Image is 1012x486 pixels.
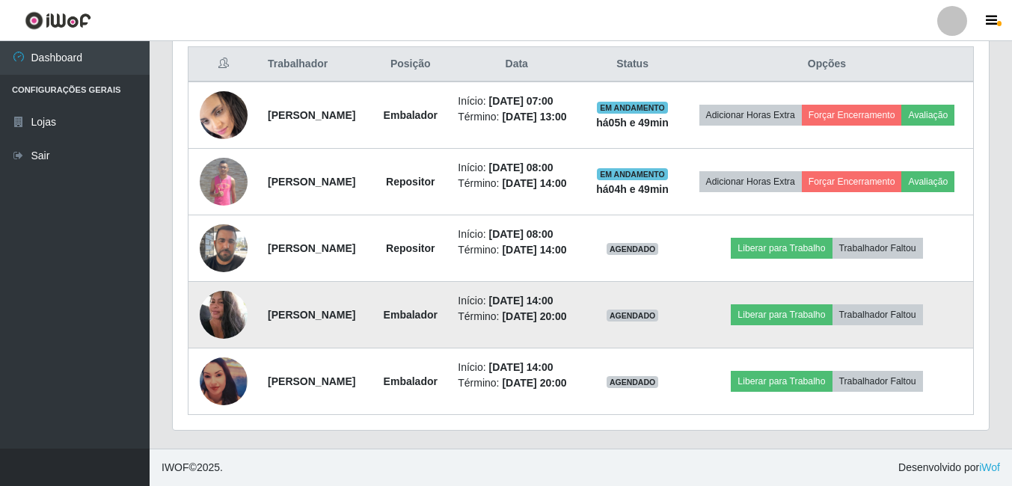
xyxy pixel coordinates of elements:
strong: há 05 h e 49 min [596,117,669,129]
img: 1738963507457.jpeg [200,357,248,405]
button: Trabalhador Faltou [832,371,923,392]
button: Forçar Encerramento [802,171,902,192]
th: Posição [372,47,449,82]
span: Desenvolvido por [898,460,1000,476]
time: [DATE] 14:00 [502,177,566,189]
span: AGENDADO [607,243,659,255]
li: Término: [458,242,575,258]
img: 1672695998184.jpeg [200,283,248,347]
time: [DATE] 08:00 [489,228,553,240]
strong: Repositor [386,176,435,188]
li: Início: [458,93,575,109]
a: iWof [979,461,1000,473]
li: Início: [458,360,575,375]
time: [DATE] 14:00 [489,295,553,307]
img: 1705532725952.jpeg [200,158,248,206]
time: [DATE] 20:00 [502,377,566,389]
button: Adicionar Horas Extra [699,171,802,192]
img: 1738426207114.jpeg [200,216,248,280]
strong: [PERSON_NAME] [268,109,355,121]
li: Início: [458,293,575,309]
time: [DATE] 07:00 [489,95,553,107]
th: Opções [681,47,974,82]
li: Término: [458,176,575,191]
span: EM ANDAMENTO [597,102,668,114]
span: EM ANDAMENTO [597,168,668,180]
button: Trabalhador Faltou [832,238,923,259]
button: Avaliação [901,171,954,192]
span: AGENDADO [607,310,659,322]
button: Adicionar Horas Extra [699,105,802,126]
strong: Repositor [386,242,435,254]
li: Término: [458,375,575,391]
time: [DATE] 13:00 [502,111,566,123]
strong: Embalador [384,109,438,121]
button: Liberar para Trabalho [731,371,832,392]
time: [DATE] 14:00 [489,361,553,373]
strong: [PERSON_NAME] [268,242,355,254]
th: Trabalhador [259,47,372,82]
time: [DATE] 08:00 [489,162,553,173]
li: Início: [458,227,575,242]
strong: [PERSON_NAME] [268,309,355,321]
th: Data [449,47,584,82]
span: IWOF [162,461,189,473]
button: Liberar para Trabalho [731,304,832,325]
span: AGENDADO [607,376,659,388]
button: Trabalhador Faltou [832,304,923,325]
th: Status [584,47,681,82]
img: 1753109368650.jpeg [200,89,248,141]
time: [DATE] 20:00 [502,310,566,322]
strong: [PERSON_NAME] [268,176,355,188]
li: Término: [458,109,575,125]
strong: [PERSON_NAME] [268,375,355,387]
time: [DATE] 14:00 [502,244,566,256]
button: Avaliação [901,105,954,126]
strong: Embalador [384,375,438,387]
strong: Embalador [384,309,438,321]
button: Forçar Encerramento [802,105,902,126]
li: Início: [458,160,575,176]
strong: há 04 h e 49 min [596,183,669,195]
span: © 2025 . [162,460,223,476]
button: Liberar para Trabalho [731,238,832,259]
img: CoreUI Logo [25,11,91,30]
li: Término: [458,309,575,324]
